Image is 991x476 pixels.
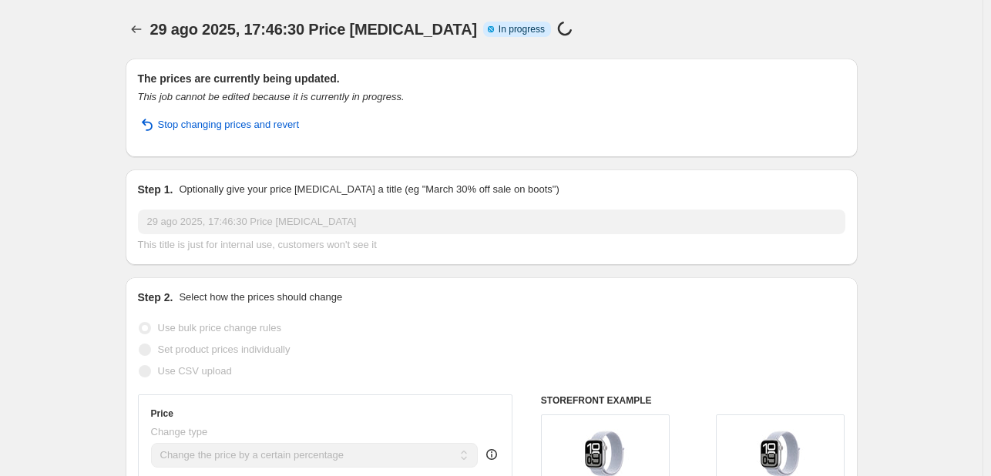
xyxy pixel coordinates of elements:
h2: Step 2. [138,290,173,305]
p: Optionally give your price [MEDICAL_DATA] a title (eg "March 30% off sale on boots") [179,182,559,197]
span: Set product prices individually [158,344,291,355]
h2: The prices are currently being updated. [138,71,845,86]
h6: STOREFRONT EXAMPLE [541,394,845,407]
button: Stop changing prices and revert [129,112,309,137]
button: Price change jobs [126,18,147,40]
span: This title is just for internal use, customers won't see it [138,239,377,250]
span: In progress [499,23,545,35]
input: 30% off holiday sale [138,210,845,234]
div: help [484,447,499,462]
i: This job cannot be edited because it is currently in progress. [138,91,405,102]
span: Change type [151,426,208,437]
span: Use bulk price change rules [158,322,281,334]
p: Select how the prices should change [179,290,342,305]
span: Stop changing prices and revert [158,117,300,132]
span: Use CSV upload [158,365,232,377]
span: 29 ago 2025, 17:46:30 Price [MEDICAL_DATA] [150,21,477,38]
h3: Price [151,407,173,420]
h2: Step 1. [138,182,173,197]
